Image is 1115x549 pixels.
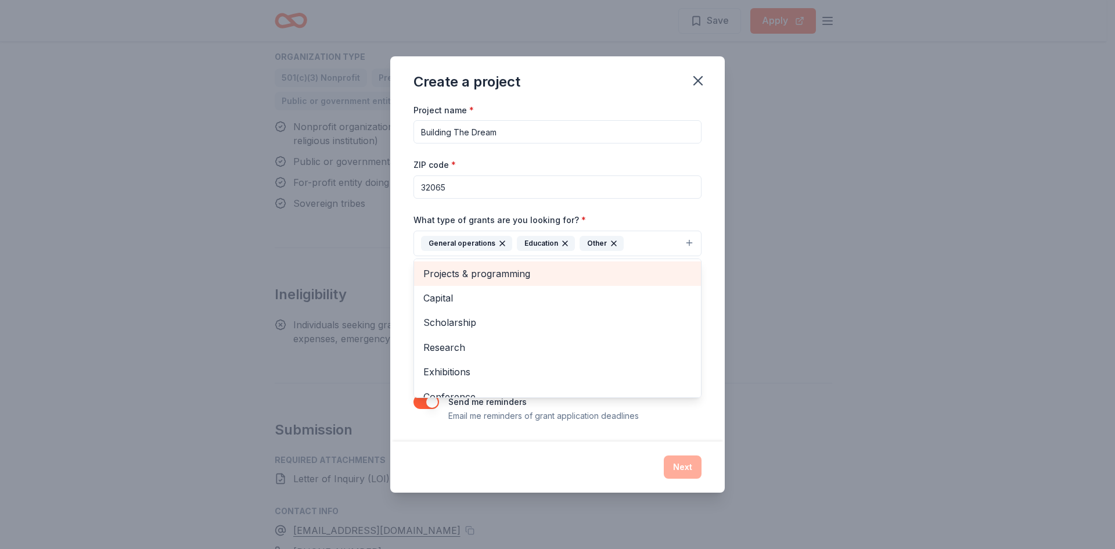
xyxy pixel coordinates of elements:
[421,236,512,251] div: General operations
[517,236,575,251] div: Education
[413,259,702,398] div: General operationsEducationOther
[423,266,692,281] span: Projects & programming
[580,236,624,251] div: Other
[423,389,692,404] span: Conference
[423,364,692,379] span: Exhibitions
[423,290,692,306] span: Capital
[413,231,702,256] button: General operationsEducationOther
[423,315,692,330] span: Scholarship
[423,340,692,355] span: Research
